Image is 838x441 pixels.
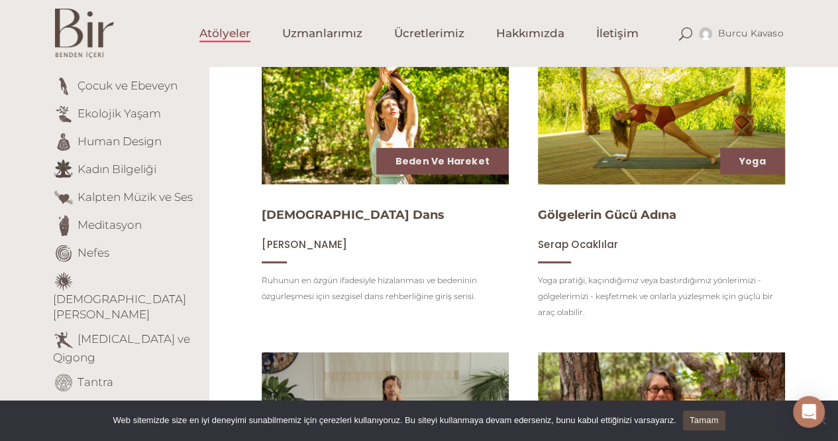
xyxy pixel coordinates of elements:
[538,238,618,251] a: Serap Ocaklılar
[395,155,490,168] a: Beden ve Hareket
[113,414,676,427] span: Web sitemizde size en iyi deneyimi sunabilmemiz için çerezleri kullanıyoruz. Bu siteyi kullanmaya...
[53,332,190,364] a: [MEDICAL_DATA] ve Qigong
[78,162,156,175] a: Kadın Bilgeliği
[718,27,784,39] span: Burcu Kavaso
[199,26,250,41] span: Atölyeler
[78,106,161,119] a: Ekolojik Yaşam
[683,410,725,430] a: Tamam
[78,218,142,231] a: Meditasyon
[262,208,445,222] a: [DEMOGRAPHIC_DATA] Dans
[793,396,825,428] div: Open Intercom Messenger
[596,26,639,41] span: İletişim
[78,78,178,92] a: Çocuk ve Ebeveyn
[78,134,162,147] a: Human Design
[262,273,509,304] p: Ruhunun en özgün ifadesiyle hizalanması ve bedeninin özgürleşmesi için sezgisel dans rehberliğine...
[496,26,564,41] span: Hakkımızda
[78,245,109,259] a: Nefes
[78,375,113,388] a: Tantra
[538,208,676,222] a: Gölgelerin Gücü Adına
[78,190,193,203] a: Kalpten Müzik ve Ses
[53,292,186,321] a: [DEMOGRAPHIC_DATA][PERSON_NAME]
[739,155,766,168] a: Yoga
[538,273,785,320] p: Yoga pratiği, kaçındığımız veya bastırdığımız yönlerimizi - gölgelerimizi - keşfetmek ve onlarla ...
[262,238,347,251] a: [PERSON_NAME]
[282,26,362,41] span: Uzmanlarımız
[538,237,618,251] span: Serap Ocaklılar
[394,26,464,41] span: Ücretlerimiz
[262,237,347,251] span: [PERSON_NAME]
